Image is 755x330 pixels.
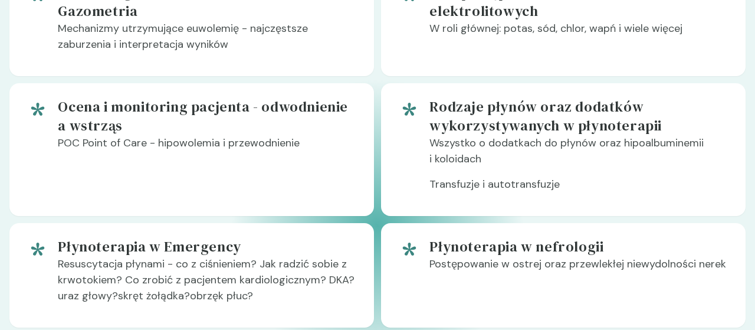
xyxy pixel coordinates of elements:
[58,237,355,256] h5: Płynoterapia w Emergency
[429,135,727,177] p: Wszystko o dodatkach do płynów oraz hipoalbuminemii i koloidach
[429,237,727,256] h5: Płynoterapia w nefrologii
[58,21,355,62] p: Mechanizmy utrzymujące euwolemię - najczęstsze zaburzenia i interpretacja wyników
[58,135,355,161] p: POC Point of Care - hipowolemia i przewodnienie
[58,97,355,135] h5: Ocena i monitoring pacjenta - odwodnienie a wstrząs
[429,97,727,135] h5: Rodzaje płynów oraz dodatków wykorzystywanych w płynoterapii
[429,177,727,202] p: Transfuzje i autotransfuzje
[429,21,727,46] p: W roli głównej: potas, sód, chlor, wapń i wiele więcej
[429,256,727,282] p: Postępowanie w ostrej oraz przewlekłej niewydolności nerek
[58,256,355,313] p: Resuscytacja płynami - co z ciśnieniem? Jak radzić sobie z krwotokiem? Co zrobić z pacjentem kard...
